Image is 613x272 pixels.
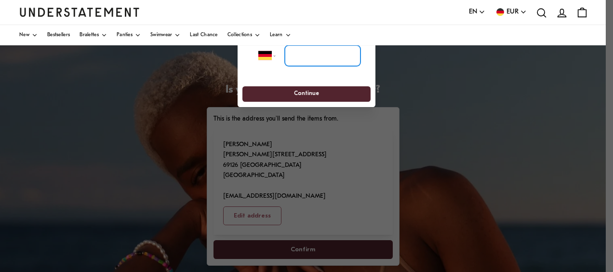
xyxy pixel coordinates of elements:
button: EN [469,7,485,17]
span: New [19,33,29,38]
span: Bestsellers [47,33,70,38]
span: EN [469,7,477,17]
span: Swimwear [150,33,172,38]
a: Collections [227,25,260,45]
button: Continue [242,86,370,102]
span: Continue [294,87,319,102]
a: Understatement Homepage [19,8,140,16]
a: Learn [270,25,291,45]
a: Last Chance [190,25,217,45]
a: Panties [117,25,141,45]
span: Last Chance [190,33,217,38]
button: EUR [495,7,527,17]
span: EUR [506,7,519,17]
span: Learn [270,33,283,38]
span: Bralettes [80,33,99,38]
span: Collections [227,33,252,38]
a: New [19,25,38,45]
a: Swimwear [150,25,180,45]
a: Bestsellers [47,25,70,45]
span: Panties [117,33,133,38]
a: Bralettes [80,25,107,45]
